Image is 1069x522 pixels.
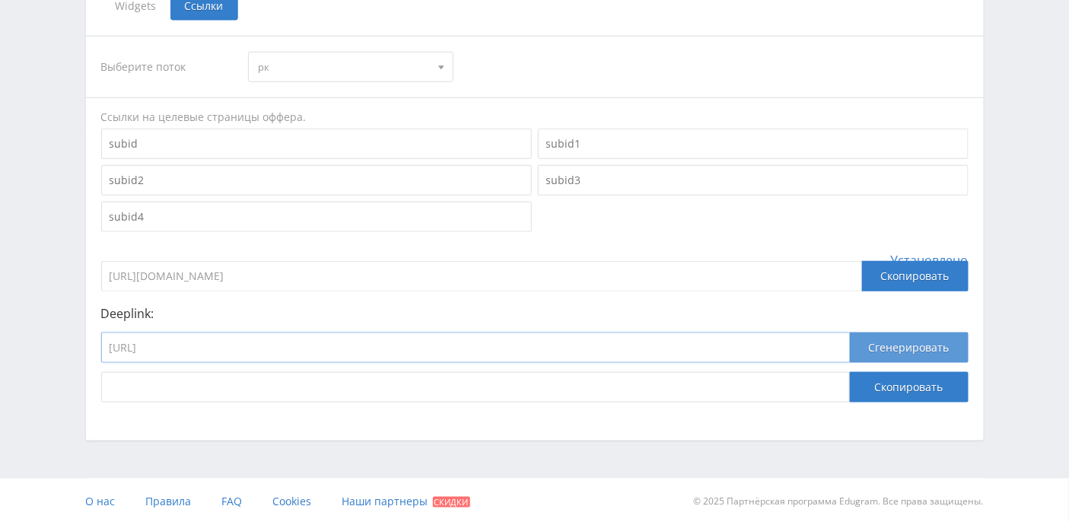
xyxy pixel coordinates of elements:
[273,494,312,508] span: Cookies
[101,202,532,232] input: subid4
[538,165,969,196] input: subid3
[433,497,470,508] span: Скидки
[862,261,969,291] div: Скопировать
[850,333,969,363] button: Сгенерировать
[222,494,243,508] span: FAQ
[86,494,116,508] span: О нас
[101,307,969,320] p: Deeplink:
[538,129,969,159] input: subid1
[101,129,532,159] input: subid
[891,253,969,267] span: Установлено
[850,372,969,403] button: Скопировать
[101,165,532,196] input: subid2
[342,494,428,508] span: Наши партнеры
[101,110,969,125] div: Ссылки на целевые страницы оффера.
[146,494,192,508] span: Правила
[101,52,234,82] div: Выберите поток
[258,53,430,81] span: рк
